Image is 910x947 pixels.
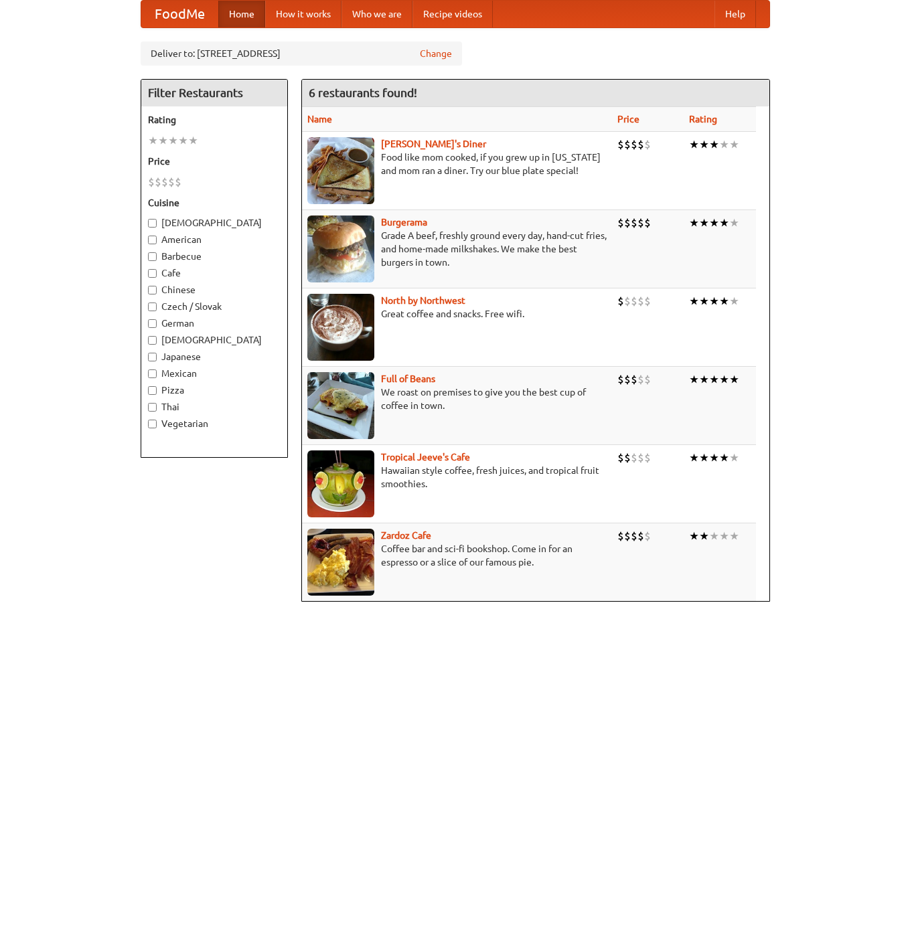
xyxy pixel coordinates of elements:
[307,464,607,491] p: Hawaiian style coffee, fresh juices, and tropical fruit smoothies.
[342,1,412,27] a: Who we are
[148,196,281,209] h5: Cuisine
[148,286,157,294] input: Chinese
[699,137,709,152] li: ★
[624,216,631,230] li: $
[709,372,719,387] li: ★
[307,372,374,439] img: beans.jpg
[699,450,709,465] li: ★
[381,139,486,149] a: [PERSON_NAME]'s Diner
[141,80,287,106] h4: Filter Restaurants
[699,294,709,309] li: ★
[631,450,637,465] li: $
[644,529,651,543] li: $
[719,529,729,543] li: ★
[631,137,637,152] li: $
[148,252,157,261] input: Barbecue
[729,450,739,465] li: ★
[729,216,739,230] li: ★
[729,529,739,543] li: ★
[709,294,719,309] li: ★
[307,294,374,361] img: north.jpg
[148,403,157,412] input: Thai
[714,1,756,27] a: Help
[307,542,607,569] p: Coffee bar and sci-fi bookshop. Come in for an espresso or a slice of our famous pie.
[617,114,639,124] a: Price
[644,372,651,387] li: $
[168,133,178,148] li: ★
[307,450,374,517] img: jeeves.jpg
[617,450,624,465] li: $
[699,529,709,543] li: ★
[148,283,281,296] label: Chinese
[178,133,188,148] li: ★
[148,317,281,330] label: German
[624,137,631,152] li: $
[689,529,699,543] li: ★
[381,530,431,541] b: Zardoz Cafe
[637,216,644,230] li: $
[617,137,624,152] li: $
[148,333,281,347] label: [DEMOGRAPHIC_DATA]
[381,295,465,306] a: North by Northwest
[148,383,281,397] label: Pizza
[148,319,157,328] input: German
[148,236,157,244] input: American
[148,386,157,395] input: Pizza
[689,216,699,230] li: ★
[148,350,281,363] label: Japanese
[148,400,281,414] label: Thai
[719,450,729,465] li: ★
[709,529,719,543] li: ★
[148,250,281,263] label: Barbecue
[719,216,729,230] li: ★
[689,114,717,124] a: Rating
[617,294,624,309] li: $
[729,137,739,152] li: ★
[158,133,168,148] li: ★
[637,529,644,543] li: $
[729,294,739,309] li: ★
[637,372,644,387] li: $
[307,151,607,177] p: Food like mom cooked, if you grew up in [US_STATE] and mom ran a diner. Try our blue plate special!
[148,219,157,228] input: [DEMOGRAPHIC_DATA]
[719,294,729,309] li: ★
[148,175,155,189] li: $
[307,229,607,269] p: Grade A beef, freshly ground every day, hand-cut fries, and home-made milkshakes. We make the bes...
[709,137,719,152] li: ★
[307,529,374,596] img: zardoz.jpg
[624,294,631,309] li: $
[148,300,281,313] label: Czech / Slovak
[148,353,157,361] input: Japanese
[699,372,709,387] li: ★
[148,369,157,378] input: Mexican
[168,175,175,189] li: $
[381,452,470,462] a: Tropical Jeeve's Cafe
[381,373,435,384] a: Full of Beans
[637,137,644,152] li: $
[265,1,342,27] a: How it works
[381,217,427,228] a: Burgerama
[218,1,265,27] a: Home
[307,114,332,124] a: Name
[307,385,607,412] p: We roast on premises to give you the best cup of coffee in town.
[307,137,374,204] img: sallys.jpg
[148,417,281,430] label: Vegetarian
[309,86,417,99] ng-pluralize: 6 restaurants found!
[148,155,281,168] h5: Price
[307,307,607,321] p: Great coffee and snacks. Free wifi.
[155,175,161,189] li: $
[148,420,157,428] input: Vegetarian
[644,137,651,152] li: $
[420,47,452,60] a: Change
[631,216,637,230] li: $
[412,1,493,27] a: Recipe videos
[148,216,281,230] label: [DEMOGRAPHIC_DATA]
[709,450,719,465] li: ★
[631,372,637,387] li: $
[644,294,651,309] li: $
[617,529,624,543] li: $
